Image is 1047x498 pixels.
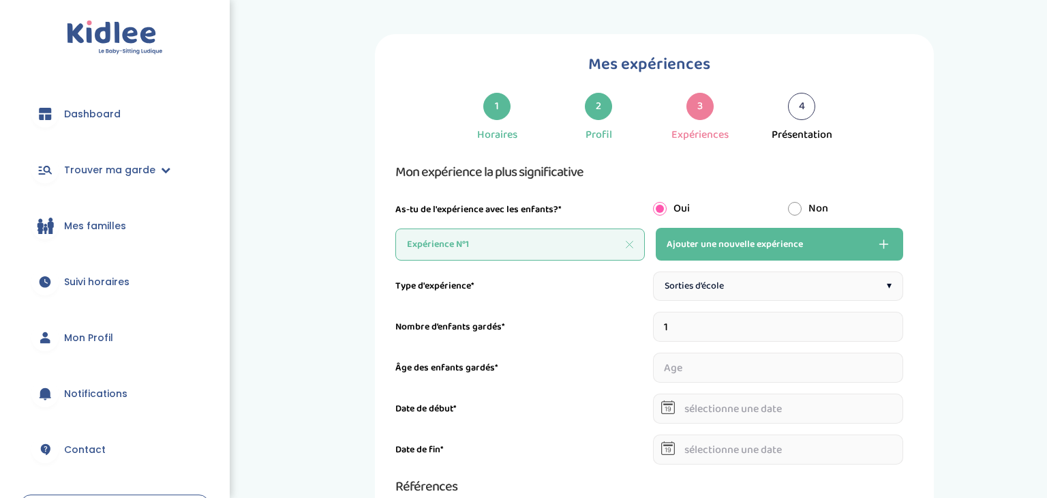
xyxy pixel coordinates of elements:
div: Présentation [772,127,832,143]
label: Date de début* [395,402,457,416]
span: ▾ [887,279,892,293]
h1: Mes expériences [395,51,903,78]
span: Mes familles [64,219,126,233]
label: As-tu de l'expérience avec les enfants?* [395,203,562,217]
a: Dashboard [20,89,209,138]
a: Contact [20,425,209,474]
button: Ajouter une nouvelle expérience [656,228,904,261]
div: Profil [586,127,612,143]
label: Âge des enfants gardés* [395,361,498,375]
div: Non [778,201,913,217]
a: Mes familles [20,201,209,250]
span: Contact [64,443,106,457]
label: Nombre d’enfants gardés* [395,320,505,334]
div: Expériences [671,127,729,143]
a: Notifications [20,369,209,418]
label: Type d'expérience* [395,279,474,293]
input: sélectionne une date [653,435,904,465]
a: Trouver ma garde [20,145,209,194]
div: Horaires [477,127,517,143]
a: Mon Profil [20,313,209,362]
input: Nombre d’enfants gardés [653,312,904,342]
span: Sorties d’école [665,279,724,293]
label: Date de fin* [395,443,444,457]
input: Age [653,353,904,383]
span: Références [395,475,457,497]
a: Suivi horaires [20,257,209,306]
span: Expérience N°1 [407,237,469,252]
img: logo.svg [67,20,163,55]
div: Oui [643,201,778,217]
div: 3 [686,93,714,120]
span: Mon expérience la plus significative [395,161,583,183]
span: Trouver ma garde [64,163,155,177]
div: 2 [585,93,612,120]
div: 1 [483,93,511,120]
span: Ajouter une nouvelle expérience [667,236,803,252]
div: 4 [788,93,815,120]
input: sélectionne une date [653,394,904,424]
span: Mon Profil [64,331,113,345]
span: Notifications [64,387,127,401]
span: Dashboard [64,107,121,121]
span: Suivi horaires [64,275,130,289]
